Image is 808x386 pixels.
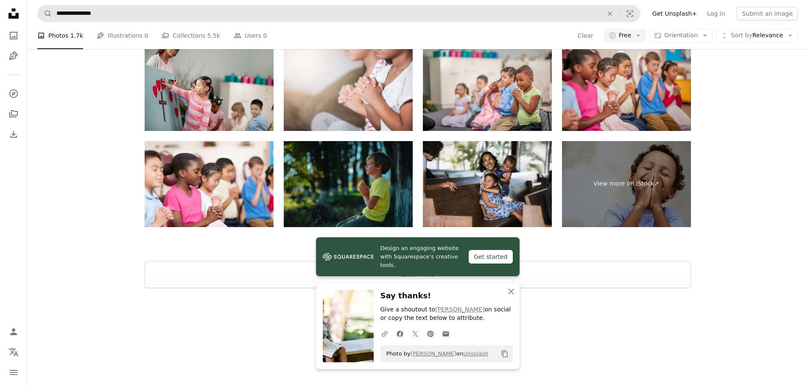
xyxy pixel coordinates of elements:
img: file-1606177908946-d1eed1cbe4f5image [323,250,374,263]
a: Share on Pinterest [423,325,438,342]
span: 0 [263,31,267,40]
a: Get Unsplash+ [647,7,702,20]
button: Load more [145,261,691,288]
a: Collections [5,106,22,122]
button: Visual search [620,6,640,22]
a: Log in [702,7,730,20]
img: Eurasian mother with young children attending church [423,141,552,227]
a: Download History [5,126,22,143]
button: Search Unsplash [38,6,52,22]
img: Cute boy meditates in nature with closed eyes [284,141,413,227]
img: Children Praying Together [562,45,691,131]
a: Illustrations 0 [97,22,148,49]
span: Photo by on [382,347,489,361]
a: Design an engaging website with Squarespace’s creative tools.Get started [316,237,520,276]
p: Make something awesome [27,342,808,352]
button: Orientation [649,29,713,42]
span: Orientation [664,32,698,39]
a: Collections 5.5k [162,22,220,49]
img: Praying Together in Class [423,45,552,131]
a: Illustrations [5,47,22,64]
a: Log in / Sign up [5,323,22,340]
button: Sort byRelevance [716,29,798,42]
a: Explore [5,85,22,102]
button: Free [604,29,646,42]
button: Clear [601,6,619,22]
a: Share on Facebook [392,325,408,342]
a: Unsplash [463,350,488,357]
a: [PERSON_NAME] [411,350,456,357]
a: View more on iStock↗ [562,141,691,227]
a: Users 0 [234,22,267,49]
span: 5.5k [207,31,220,40]
img: Children's religious program [145,45,274,131]
button: Language [5,344,22,361]
button: Menu [5,364,22,381]
a: [PERSON_NAME] [435,306,484,313]
h3: Say thanks! [380,290,513,302]
button: Clear [577,29,594,42]
a: Share over email [438,325,453,342]
span: 0 [145,31,148,40]
a: Home — Unsplash [5,5,22,24]
span: Sort by [731,32,752,39]
span: Design an engaging website with Squarespace’s creative tools. [380,244,462,269]
img: Cute asian child girl and her sister praying with folded her hand in the room together [284,45,413,131]
img: Sunday School [145,141,274,227]
div: Get started [469,250,513,264]
a: Photos [5,27,22,44]
span: Free [619,31,632,40]
a: Share on Twitter [408,325,423,342]
form: Find visuals sitewide [37,5,640,22]
button: Submit an image [737,7,798,20]
p: Give a shoutout to on social or copy the text below to attribute. [380,305,513,322]
span: Relevance [731,31,783,40]
button: Copy to clipboard [498,347,512,361]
